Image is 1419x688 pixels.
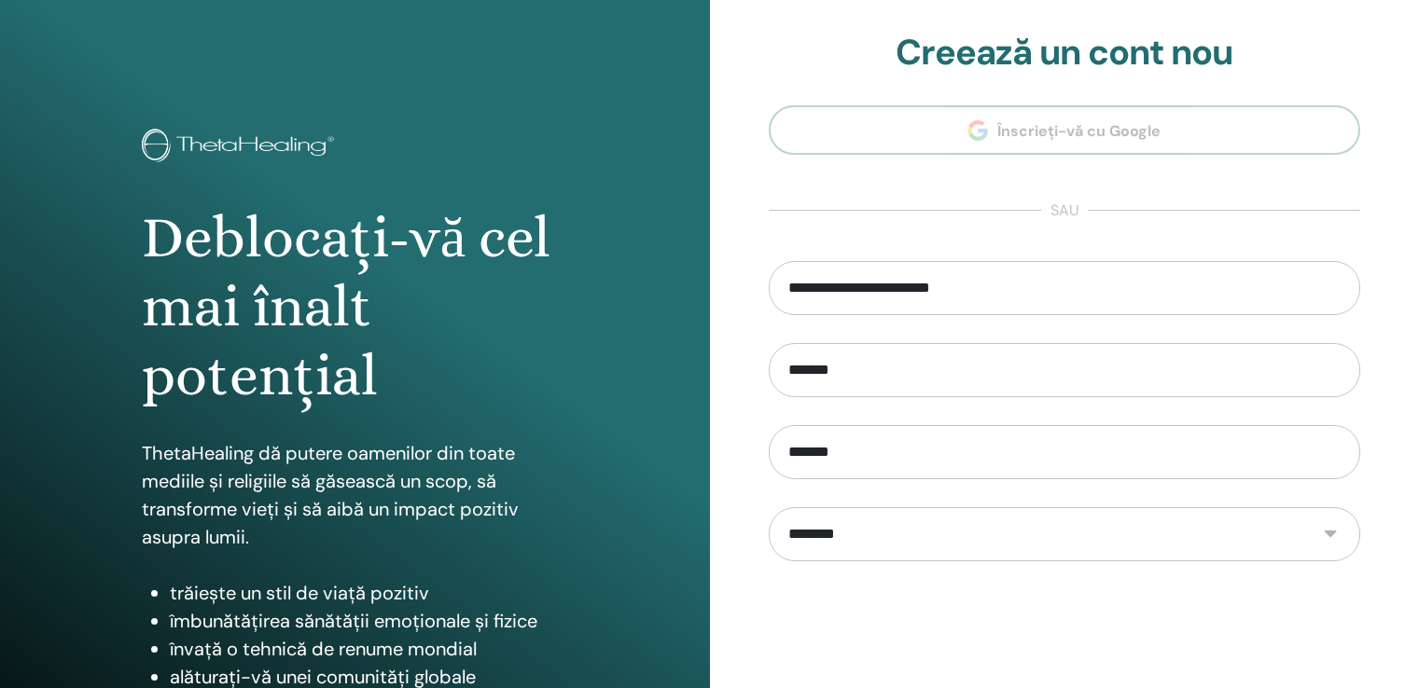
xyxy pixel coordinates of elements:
li: învață o tehnică de renume mondial [170,635,568,663]
iframe: reCAPTCHA [923,589,1206,662]
h1: Deblocați-vă cel mai înalt potențial [142,203,568,411]
span: sau [1041,200,1088,222]
h2: Creează un cont nou [769,32,1361,75]
li: îmbunătățirea sănătății emoționale și fizice [170,607,568,635]
p: ThetaHealing dă putere oamenilor din toate mediile și religiile să găsească un scop, să transform... [142,439,568,551]
li: trăiește un stil de viață pozitiv [170,579,568,607]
